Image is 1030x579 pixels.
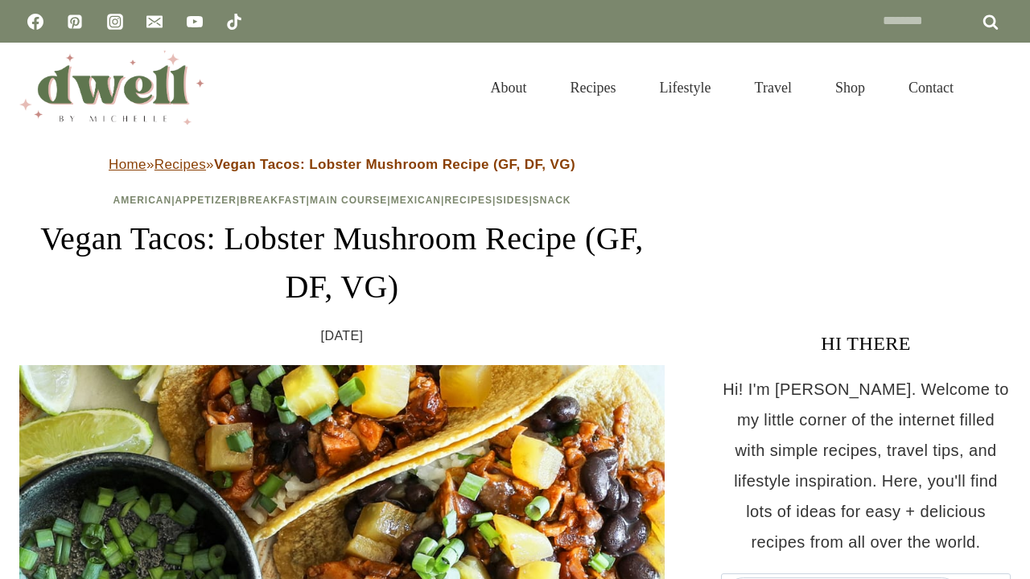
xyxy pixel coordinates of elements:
[99,6,131,38] a: Instagram
[721,329,1011,358] h3: HI THERE
[496,195,529,206] a: Sides
[887,60,975,116] a: Contact
[638,60,733,116] a: Lifestyle
[113,195,172,206] a: American
[814,60,887,116] a: Shop
[321,324,364,348] time: [DATE]
[469,60,549,116] a: About
[469,60,975,116] nav: Primary Navigation
[19,215,665,311] h1: Vegan Tacos: Lobster Mushroom Recipe (GF, DF, VG)
[214,157,575,172] strong: Vegan Tacos: Lobster Mushroom Recipe (GF, DF, VG)
[59,6,91,38] a: Pinterest
[138,6,171,38] a: Email
[733,60,814,116] a: Travel
[179,6,211,38] a: YouTube
[240,195,306,206] a: Breakfast
[113,195,571,206] span: | | | | | | |
[983,74,1011,101] button: View Search Form
[391,195,441,206] a: Mexican
[721,374,1011,557] p: Hi! I'm [PERSON_NAME]. Welcome to my little corner of the internet filled with simple recipes, tr...
[19,51,204,125] img: DWELL by michelle
[109,157,146,172] a: Home
[109,157,575,172] span: » »
[310,195,387,206] a: Main Course
[444,195,492,206] a: Recipes
[154,157,206,172] a: Recipes
[533,195,571,206] a: Snack
[19,6,51,38] a: Facebook
[175,195,237,206] a: Appetizer
[549,60,638,116] a: Recipes
[218,6,250,38] a: TikTok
